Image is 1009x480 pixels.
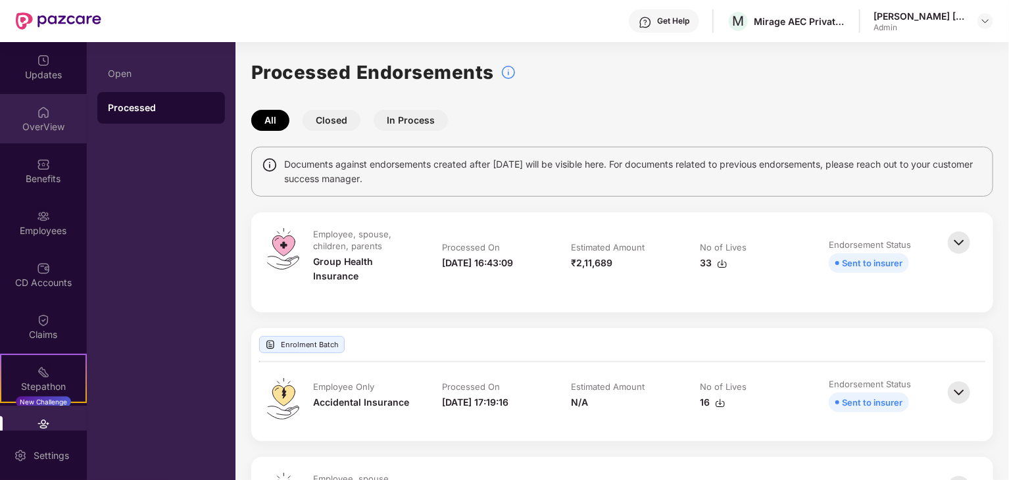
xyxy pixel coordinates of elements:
[313,381,374,393] div: Employee Only
[108,68,214,79] div: Open
[700,395,726,410] div: 16
[639,16,652,29] img: svg+xml;base64,PHN2ZyBpZD0iSGVscC0zMngzMiIgeG1sbnM9Imh0dHA6Ly93d3cudzMub3JnLzIwMDAvc3ZnIiB3aWR0aD...
[442,395,508,410] div: [DATE] 17:19:16
[251,58,494,87] h1: Processed Endorsements
[16,12,101,30] img: New Pazcare Logo
[874,10,966,22] div: [PERSON_NAME] [PERSON_NAME]
[980,16,991,26] img: svg+xml;base64,PHN2ZyBpZD0iRHJvcGRvd24tMzJ4MzIiIHhtbG5zPSJodHRwOi8vd3d3LnczLm9yZy8yMDAwL3N2ZyIgd2...
[262,157,278,173] img: svg+xml;base64,PHN2ZyBpZD0iSW5mbyIgeG1sbnM9Imh0dHA6Ly93d3cudzMub3JnLzIwMDAvc3ZnIiB3aWR0aD0iMTQiIG...
[700,381,747,393] div: No of Lives
[37,158,50,171] img: svg+xml;base64,PHN2ZyBpZD0iQmVuZWZpdHMiIHhtbG5zPSJodHRwOi8vd3d3LnczLm9yZy8yMDAwL3N2ZyIgd2lkdGg9Ij...
[842,256,902,270] div: Sent to insurer
[501,64,516,80] img: svg+xml;base64,PHN2ZyBpZD0iSW5mb18tXzMyeDMyIiBkYXRhLW5hbWU9IkluZm8gLSAzMngzMiIgeG1sbnM9Imh0dHA6Ly...
[442,256,513,270] div: [DATE] 16:43:09
[267,228,299,270] img: svg+xml;base64,PHN2ZyB4bWxucz0iaHR0cDovL3d3dy53My5vcmcvMjAwMC9zdmciIHdpZHRoPSI0OS4zMiIgaGVpZ2h0PS...
[37,54,50,67] img: svg+xml;base64,PHN2ZyBpZD0iVXBkYXRlZCIgeG1sbnM9Imh0dHA6Ly93d3cudzMub3JnLzIwMDAvc3ZnIiB3aWR0aD0iMj...
[717,258,727,269] img: svg+xml;base64,PHN2ZyBpZD0iRG93bmxvYWQtMzJ4MzIiIHhtbG5zPSJodHRwOi8vd3d3LnczLm9yZy8yMDAwL3N2ZyIgd2...
[37,106,50,119] img: svg+xml;base64,PHN2ZyBpZD0iSG9tZSIgeG1sbnM9Imh0dHA6Ly93d3cudzMub3JnLzIwMDAvc3ZnIiB3aWR0aD0iMjAiIG...
[657,16,689,26] div: Get Help
[14,449,27,462] img: svg+xml;base64,PHN2ZyBpZD0iU2V0dGluZy0yMHgyMCIgeG1sbnM9Imh0dHA6Ly93d3cudzMub3JnLzIwMDAvc3ZnIiB3aW...
[571,241,645,253] div: Estimated Amount
[374,110,448,131] button: In Process
[700,256,727,270] div: 33
[829,239,911,251] div: Endorsement Status
[733,13,745,29] span: M
[37,366,50,379] img: svg+xml;base64,PHN2ZyB4bWxucz0iaHR0cDovL3d3dy53My5vcmcvMjAwMC9zdmciIHdpZHRoPSIyMSIgaGVpZ2h0PSIyMC...
[754,15,846,28] div: Mirage AEC Private Limited
[1,380,86,393] div: Stepathon
[267,378,299,420] img: svg+xml;base64,PHN2ZyB4bWxucz0iaHR0cDovL3d3dy53My5vcmcvMjAwMC9zdmciIHdpZHRoPSI0OS4zMiIgaGVpZ2h0PS...
[715,398,726,408] img: svg+xml;base64,PHN2ZyBpZD0iRG93bmxvYWQtMzJ4MzIiIHhtbG5zPSJodHRwOi8vd3d3LnczLm9yZy8yMDAwL3N2ZyIgd2...
[700,241,747,253] div: No of Lives
[37,418,50,431] img: svg+xml;base64,PHN2ZyBpZD0iRW5kb3JzZW1lbnRzIiB4bWxucz0iaHR0cDovL3d3dy53My5vcmcvMjAwMC9zdmciIHdpZH...
[571,395,588,410] div: N/A
[313,228,413,252] div: Employee, spouse, children, parents
[30,449,73,462] div: Settings
[874,22,966,33] div: Admin
[442,241,500,253] div: Processed On
[945,378,973,407] img: svg+xml;base64,PHN2ZyBpZD0iQmFjay0zMngzMiIgeG1sbnM9Imh0dHA6Ly93d3cudzMub3JnLzIwMDAvc3ZnIiB3aWR0aD...
[37,262,50,275] img: svg+xml;base64,PHN2ZyBpZD0iQ0RfQWNjb3VudHMiIGRhdGEtbmFtZT0iQ0QgQWNjb3VudHMiIHhtbG5zPSJodHRwOi8vd3...
[945,228,973,257] img: svg+xml;base64,PHN2ZyBpZD0iQmFjay0zMngzMiIgeG1sbnM9Imh0dHA6Ly93d3cudzMub3JnLzIwMDAvc3ZnIiB3aWR0aD...
[284,157,983,186] span: Documents against endorsements created after [DATE] will be visible here. For documents related t...
[313,395,409,410] div: Accidental Insurance
[37,314,50,327] img: svg+xml;base64,PHN2ZyBpZD0iQ2xhaW0iIHhtbG5zPSJodHRwOi8vd3d3LnczLm9yZy8yMDAwL3N2ZyIgd2lkdGg9IjIwIi...
[571,256,612,270] div: ₹2,11,689
[251,110,289,131] button: All
[842,395,902,410] div: Sent to insurer
[442,381,500,393] div: Processed On
[16,396,71,407] div: New Challenge
[313,254,416,283] div: Group Health Insurance
[108,101,214,114] div: Processed
[303,110,360,131] button: Closed
[259,336,345,353] div: Enrolment Batch
[829,378,911,390] div: Endorsement Status
[571,381,645,393] div: Estimated Amount
[37,210,50,223] img: svg+xml;base64,PHN2ZyBpZD0iRW1wbG95ZWVzIiB4bWxucz0iaHR0cDovL3d3dy53My5vcmcvMjAwMC9zdmciIHdpZHRoPS...
[265,339,276,350] img: svg+xml;base64,PHN2ZyBpZD0iVXBsb2FkX0xvZ3MiIGRhdGEtbmFtZT0iVXBsb2FkIExvZ3MiIHhtbG5zPSJodHRwOi8vd3...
